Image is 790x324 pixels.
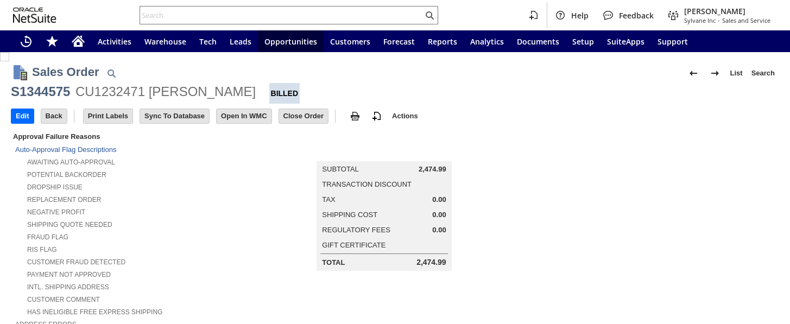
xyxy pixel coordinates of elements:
input: Sync To Database [140,109,209,123]
div: CU1232471 [PERSON_NAME] [75,83,256,100]
input: Edit [11,109,34,123]
svg: Home [72,35,85,48]
a: Negative Profit [27,208,85,216]
a: Dropship Issue [27,183,83,191]
input: Open In WMC [217,109,271,123]
span: Support [658,36,688,47]
a: Gift Certificate [322,241,385,249]
a: Reports [421,30,464,52]
svg: Shortcuts [46,35,59,48]
span: - [718,16,720,24]
svg: Recent Records [20,35,33,48]
a: Setup [566,30,601,52]
a: Shipping Quote Needed [27,221,112,228]
input: Print Labels [84,109,132,123]
span: Customers [330,36,370,47]
a: Has Ineligible Free Express Shipping [27,308,162,316]
div: S1344575 [11,83,70,100]
span: SuiteApps [607,36,644,47]
a: Leads [223,30,258,52]
a: Replacement Order [27,196,101,204]
span: Reports [428,36,457,47]
a: Warehouse [138,30,193,52]
img: add-record.svg [370,110,383,123]
span: 0.00 [432,211,446,219]
a: Payment not approved [27,271,111,278]
img: Quick Find [105,67,118,80]
a: Awaiting Auto-Approval [27,158,115,166]
a: Home [65,30,91,52]
a: Shipping Cost [322,211,377,219]
a: Fraud Flag [27,233,68,241]
a: Support [651,30,694,52]
div: Billed [269,83,300,104]
span: Analytics [470,36,504,47]
a: Customers [324,30,377,52]
a: Customer Comment [27,296,100,303]
span: Feedback [619,10,654,21]
a: Activities [91,30,138,52]
a: Regulatory Fees [322,226,390,234]
a: List [726,65,747,82]
span: Leads [230,36,251,47]
a: Auto-Approval Flag Descriptions [15,145,116,154]
a: Tech [193,30,223,52]
span: Opportunities [264,36,317,47]
span: Forecast [383,36,415,47]
span: 0.00 [432,195,446,204]
a: RIS flag [27,246,57,253]
a: Intl. Shipping Address [27,283,109,291]
span: Warehouse [144,36,186,47]
span: 2,474.99 [419,165,446,174]
span: 2,474.99 [416,258,446,267]
img: Next [709,67,722,80]
span: Setup [572,36,594,47]
span: Activities [98,36,131,47]
span: Tech [199,36,217,47]
span: Documents [517,36,559,47]
img: print.svg [349,110,362,123]
a: Opportunities [258,30,324,52]
h1: Sales Order [32,63,99,81]
a: Recent Records [13,30,39,52]
span: Help [571,10,589,21]
a: SuiteApps [601,30,651,52]
a: Tax [322,195,335,204]
a: Forecast [377,30,421,52]
a: Analytics [464,30,510,52]
svg: Search [423,9,436,22]
caption: Summary [317,144,451,161]
svg: logo [13,8,56,23]
a: Actions [388,112,422,120]
input: Close Order [279,109,328,123]
span: Sales and Service [722,16,770,24]
div: Shortcuts [39,30,65,52]
input: Search [140,9,423,22]
a: Subtotal [322,165,358,173]
span: [PERSON_NAME] [684,6,770,16]
img: Previous [687,67,700,80]
div: Approval Failure Reasons [11,130,263,143]
span: Sylvane Inc [684,16,716,24]
span: 0.00 [432,226,446,234]
a: Transaction Discount [322,180,412,188]
a: Documents [510,30,566,52]
a: Customer Fraud Detected [27,258,125,266]
input: Back [41,109,67,123]
a: Potential Backorder [27,171,106,179]
a: Total [322,258,345,266]
a: Search [747,65,779,82]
